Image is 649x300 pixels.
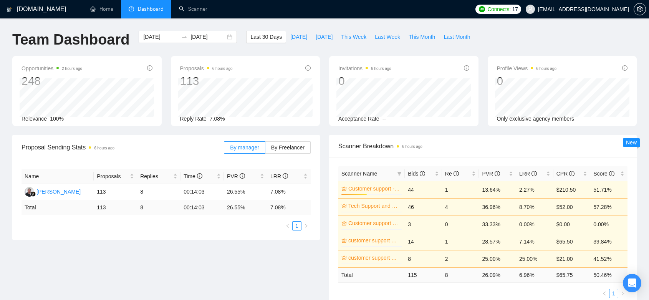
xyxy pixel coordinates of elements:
[382,116,386,122] span: --
[371,31,404,43] button: Last Week
[267,184,311,200] td: 7.08%
[634,6,646,12] a: setting
[129,6,134,12] span: dashboard
[405,267,442,282] td: 115
[497,64,557,73] span: Profile Views
[179,6,207,12] a: searchScanner
[212,66,233,71] time: 6 hours ago
[94,200,137,215] td: 113
[271,144,305,151] span: By Freelancer
[25,188,81,194] a: RS[PERSON_NAME]
[609,289,618,298] a: 1
[267,200,311,215] td: 7.08 %
[445,171,459,177] span: Re
[516,233,553,250] td: 7.14%
[25,187,34,197] img: RS
[405,215,442,233] td: 3
[348,219,400,227] a: Customer support S-1- Email & Chat Support
[519,171,537,177] span: LRR
[569,171,574,176] span: info-circle
[190,33,225,41] input: End date
[516,250,553,267] td: 25.00%
[341,186,347,191] span: crown
[338,74,391,88] div: 0
[590,267,627,282] td: 50.46 %
[409,33,435,41] span: This Month
[97,172,128,181] span: Proposals
[479,198,516,215] td: 36.96%
[618,289,627,298] button: right
[590,250,627,267] td: 41.52%
[341,203,347,209] span: crown
[454,171,459,176] span: info-circle
[181,34,187,40] span: swap-right
[22,64,82,73] span: Opportunities
[283,173,288,179] span: info-circle
[311,31,337,43] button: [DATE]
[497,116,574,122] span: Only exclusive agency members
[341,171,377,177] span: Scanner Name
[22,169,94,184] th: Name
[405,181,442,198] td: 44
[137,169,180,184] th: Replies
[442,233,479,250] td: 1
[516,215,553,233] td: 0.00%
[50,116,64,122] span: 100%
[305,65,311,71] span: info-circle
[137,200,180,215] td: 8
[404,31,439,43] button: This Month
[442,215,479,233] td: 0
[30,191,36,197] img: gigradar-bm.png
[553,267,591,282] td: $ 65.75
[224,184,267,200] td: 26.55%
[622,65,627,71] span: info-circle
[531,171,537,176] span: info-circle
[497,74,557,88] div: 0
[293,222,301,230] a: 1
[590,215,627,233] td: 0.00%
[405,233,442,250] td: 14
[442,198,479,215] td: 4
[348,202,400,210] a: Tech Support and MSP
[180,74,233,88] div: 113
[138,6,164,12] span: Dashboard
[140,172,172,181] span: Replies
[180,64,233,73] span: Proposals
[283,221,292,230] button: left
[609,171,614,176] span: info-circle
[479,215,516,233] td: 33.33%
[553,198,591,215] td: $52.00
[137,184,180,200] td: 8
[292,221,301,230] li: 1
[316,33,333,41] span: [DATE]
[553,181,591,198] td: $210.50
[341,33,366,41] span: This Week
[341,255,347,260] span: crown
[181,34,187,40] span: to
[197,173,202,179] span: info-circle
[22,116,47,122] span: Relevance
[250,33,282,41] span: Last 30 Days
[371,66,391,71] time: 6 hours ago
[36,187,81,196] div: [PERSON_NAME]
[464,65,469,71] span: info-circle
[590,181,627,198] td: 51.71%
[7,3,12,16] img: logo
[495,171,500,176] span: info-circle
[405,250,442,267] td: 8
[338,141,627,151] span: Scanner Breakdown
[283,221,292,230] li: Previous Page
[528,7,533,12] span: user
[227,173,245,179] span: PVR
[487,5,510,13] span: Connects:
[348,254,400,262] a: customer support S-3 - Email & Chat Support(Umair)
[230,144,259,151] span: By manager
[62,66,82,71] time: 2 hours ago
[442,181,479,198] td: 1
[246,31,286,43] button: Last 30 Days
[224,200,267,215] td: 26.55 %
[286,31,311,43] button: [DATE]
[516,267,553,282] td: 6.96 %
